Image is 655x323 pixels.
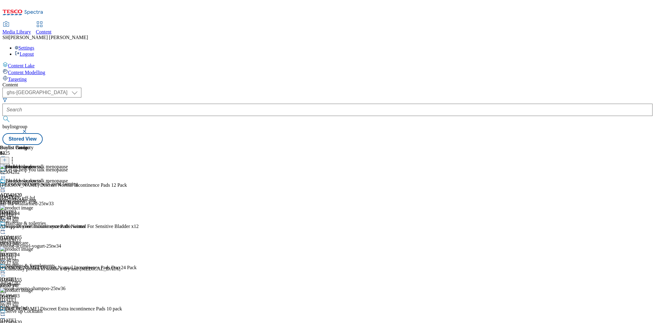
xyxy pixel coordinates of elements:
span: Media Library [2,29,31,34]
span: Content Lake [8,63,35,68]
input: Search [2,104,653,116]
span: SH [2,35,9,40]
a: Logout [15,51,34,57]
a: Targeting [2,75,653,82]
svg: Search Filters [2,98,7,102]
span: Content [36,29,52,34]
a: Media Library [2,22,31,35]
a: Content Modelling [2,69,653,75]
div: Content [2,82,653,88]
span: Content Modelling [8,70,45,75]
button: Stored View [2,133,43,145]
span: Targeting [8,77,27,82]
span: buylistgroup [2,124,27,129]
a: Settings [15,45,34,50]
span: [PERSON_NAME] [PERSON_NAME] [9,35,88,40]
a: Content [36,22,52,35]
a: Content Lake [2,62,653,69]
